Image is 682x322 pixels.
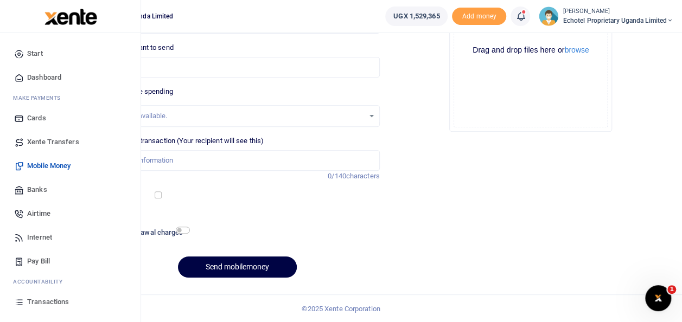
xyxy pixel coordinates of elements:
[9,66,132,89] a: Dashboard
[9,154,132,178] a: Mobile Money
[43,12,97,20] a: logo-small logo-large logo-large
[9,178,132,202] a: Banks
[667,285,676,294] span: 1
[452,8,506,25] span: Add money
[178,256,297,278] button: Send mobilemoney
[9,273,132,290] li: Ac
[454,45,607,55] div: Drag and drop files here or
[346,172,380,180] span: characters
[27,184,47,195] span: Banks
[18,94,61,102] span: ake Payments
[27,208,50,219] span: Airtime
[27,297,69,307] span: Transactions
[328,172,346,180] span: 0/140
[27,232,52,243] span: Internet
[393,11,439,22] span: UGX 1,529,365
[21,278,62,286] span: countability
[27,137,79,147] span: Xente Transfers
[564,46,589,54] button: browse
[452,8,506,25] li: Toup your wallet
[9,89,132,106] li: M
[381,7,452,26] li: Wallet ballance
[645,285,671,311] iframe: Intercom live chat
[27,256,50,267] span: Pay Bill
[27,72,61,83] span: Dashboard
[94,136,264,146] label: Memo for this transaction (Your recipient will see this)
[9,202,132,226] a: Airtime
[94,150,379,171] input: Enter extra information
[452,11,506,20] a: Add money
[9,130,132,154] a: Xente Transfers
[563,7,673,16] small: [PERSON_NAME]
[94,57,379,78] input: UGX
[9,249,132,273] a: Pay Bill
[539,7,558,26] img: profile-user
[44,9,97,25] img: logo-large
[27,160,71,171] span: Mobile Money
[103,111,364,121] div: No options available.
[563,16,673,25] span: Echotel Proprietary Uganda Limited
[27,48,43,59] span: Start
[385,7,448,26] a: UGX 1,529,365
[539,7,673,26] a: profile-user [PERSON_NAME] Echotel Proprietary Uganda Limited
[9,290,132,314] a: Transactions
[27,113,46,124] span: Cards
[9,42,132,66] a: Start
[9,106,132,130] a: Cards
[9,226,132,249] a: Internet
